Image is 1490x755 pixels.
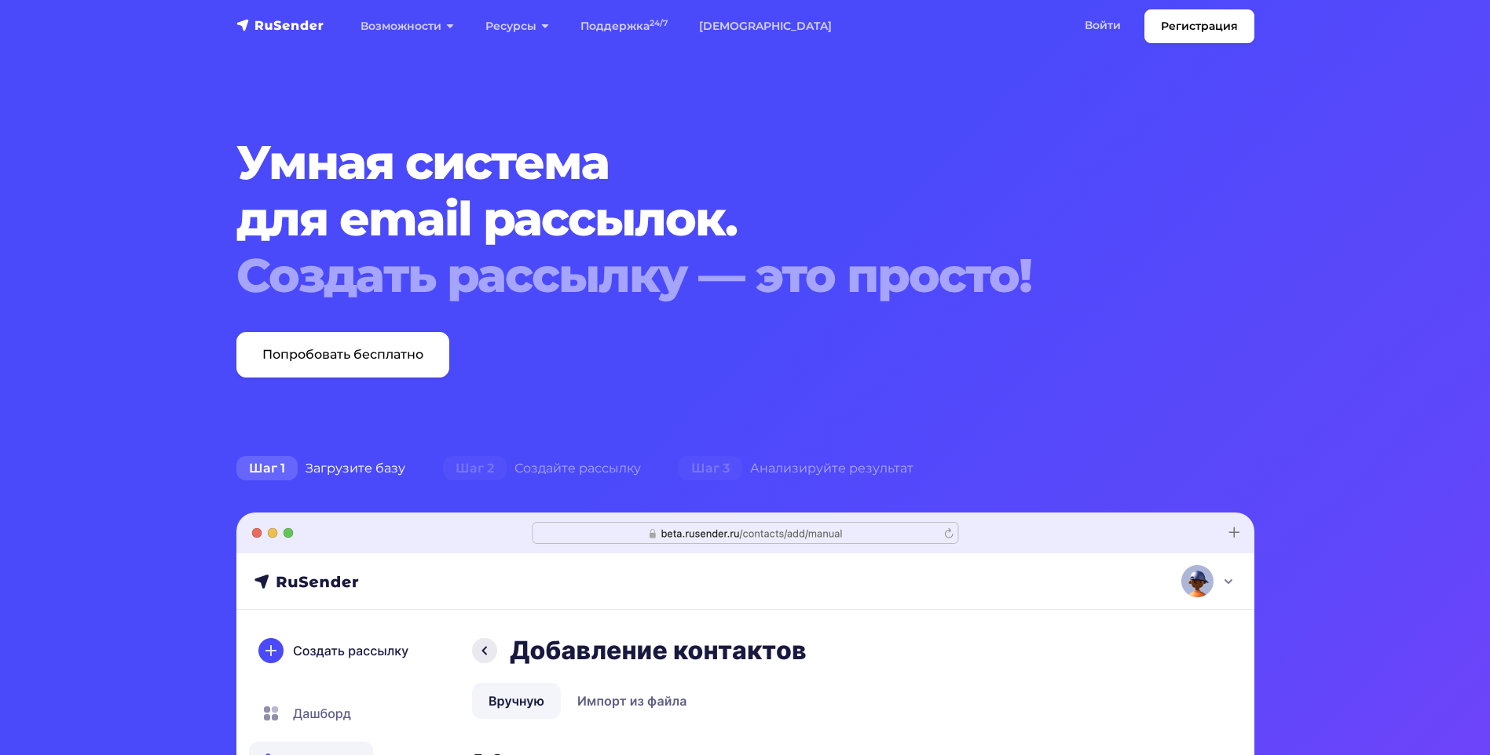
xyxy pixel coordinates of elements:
a: Регистрация [1144,9,1254,43]
a: Войти [1069,9,1137,42]
a: Возможности [345,10,470,42]
div: Загрузите базу [218,453,424,484]
span: Шаг 1 [236,456,298,481]
img: RuSender [236,17,324,33]
span: Шаг 2 [443,456,507,481]
a: Поддержка24/7 [565,10,683,42]
a: Ресурсы [470,10,565,42]
a: [DEMOGRAPHIC_DATA] [683,10,848,42]
sup: 24/7 [650,18,668,28]
h1: Умная система для email рассылок. [236,134,1168,304]
div: Анализируйте результат [660,453,932,484]
div: Создать рассылку — это просто! [236,247,1168,304]
a: Попробовать бесплатно [236,332,449,377]
span: Шаг 3 [679,456,742,481]
div: Создайте рассылку [424,453,660,484]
